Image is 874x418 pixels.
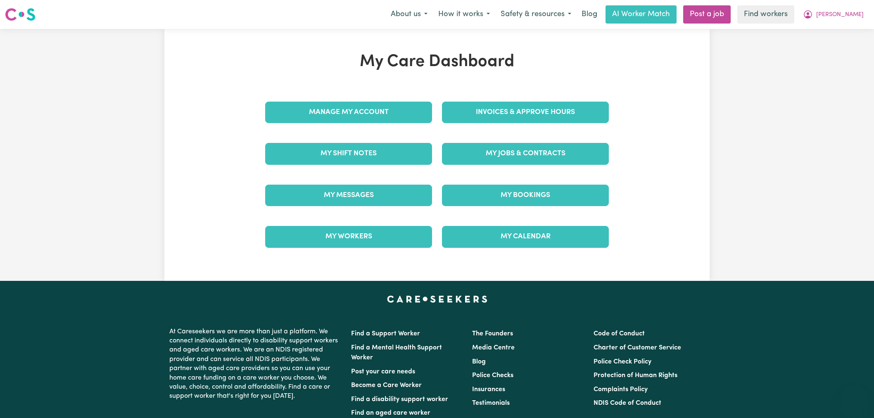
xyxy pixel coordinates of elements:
[385,6,433,23] button: About us
[442,102,609,123] a: Invoices & Approve Hours
[442,143,609,164] a: My Jobs & Contracts
[594,372,677,379] a: Protection of Human Rights
[737,5,794,24] a: Find workers
[442,226,609,247] a: My Calendar
[606,5,677,24] a: AI Worker Match
[265,185,432,206] a: My Messages
[260,52,614,72] h1: My Care Dashboard
[472,359,486,365] a: Blog
[841,385,867,411] iframe: Button to launch messaging window
[472,372,513,379] a: Police Checks
[472,344,515,351] a: Media Centre
[433,6,495,23] button: How it works
[594,330,645,337] a: Code of Conduct
[472,330,513,337] a: The Founders
[594,359,651,365] a: Police Check Policy
[351,410,430,416] a: Find an aged care worker
[495,6,577,23] button: Safety & resources
[472,386,505,393] a: Insurances
[5,7,36,22] img: Careseekers logo
[683,5,731,24] a: Post a job
[798,6,869,23] button: My Account
[5,5,36,24] a: Careseekers logo
[351,368,415,375] a: Post your care needs
[351,396,448,403] a: Find a disability support worker
[594,386,648,393] a: Complaints Policy
[472,400,510,406] a: Testimonials
[351,330,420,337] a: Find a Support Worker
[265,143,432,164] a: My Shift Notes
[816,10,864,19] span: [PERSON_NAME]
[442,185,609,206] a: My Bookings
[594,400,661,406] a: NDIS Code of Conduct
[265,226,432,247] a: My Workers
[351,344,442,361] a: Find a Mental Health Support Worker
[169,324,341,404] p: At Careseekers we are more than just a platform. We connect individuals directly to disability su...
[265,102,432,123] a: Manage My Account
[577,5,602,24] a: Blog
[594,344,681,351] a: Charter of Customer Service
[387,296,487,302] a: Careseekers home page
[351,382,422,389] a: Become a Care Worker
